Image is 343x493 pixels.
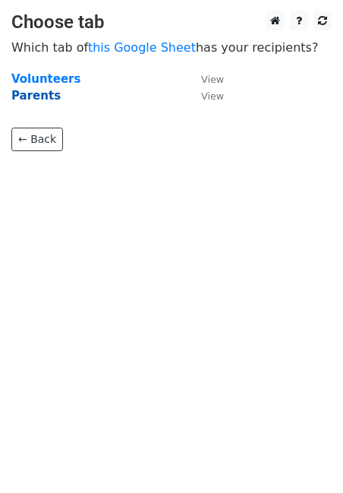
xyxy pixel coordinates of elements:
a: Parents [11,89,61,103]
a: View [186,89,224,103]
a: View [186,72,224,86]
a: Volunteers [11,72,80,86]
h3: Choose tab [11,11,332,33]
small: View [201,74,224,85]
p: Which tab of has your recipients? [11,40,332,55]
a: this Google Sheet [88,40,196,55]
iframe: Chat Widget [267,420,343,493]
small: View [201,90,224,102]
a: ← Back [11,128,63,151]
